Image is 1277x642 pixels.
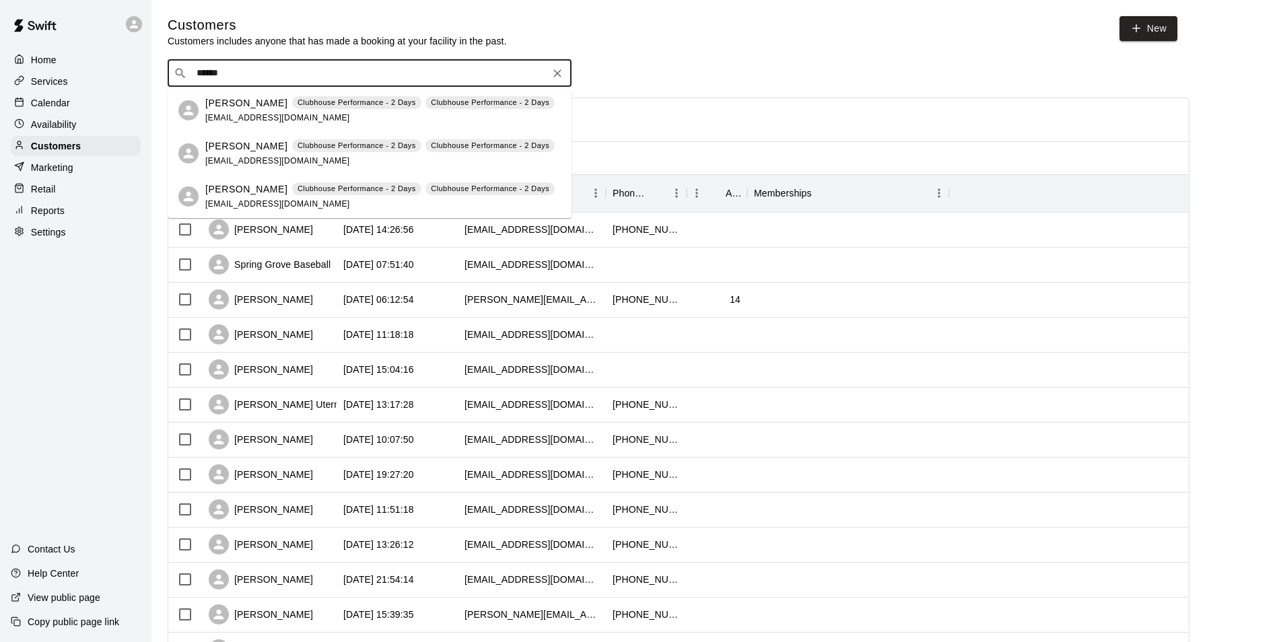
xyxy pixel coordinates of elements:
div: Age [726,174,740,212]
div: jwmcmahon4@gmail.com [464,223,599,236]
div: Phone Number [606,174,687,212]
button: Menu [586,183,606,203]
div: [PERSON_NAME] [209,359,313,380]
div: president@springgrovebaseball.com [464,258,599,271]
a: New [1119,16,1177,41]
div: Caleb Harner [178,186,199,207]
p: Calendar [31,96,70,110]
div: [PERSON_NAME] [209,499,313,520]
h5: Customers [168,16,507,34]
div: Age [687,174,747,212]
a: Calendar [11,93,141,113]
p: Services [31,75,68,88]
div: brandylmartin201@gmail.com [464,573,599,586]
p: [PERSON_NAME] [205,139,287,153]
p: View public page [28,591,100,604]
div: 2025-07-10 15:39:35 [343,608,414,621]
div: 2025-07-21 19:27:20 [343,468,414,481]
p: Clubhouse Performance - 2 Days [298,183,416,194]
p: Reports [31,204,65,217]
div: tylerfields51@gmail.com [464,433,599,446]
p: Clubhouse Performance - 2 Days [431,140,549,151]
a: Availability [11,114,141,135]
div: [PERSON_NAME] [209,429,313,450]
div: Settings [11,222,141,242]
div: +17175217093 [613,573,680,586]
a: Home [11,50,141,70]
span: [EMAIL_ADDRESS][DOMAIN_NAME] [205,113,350,122]
div: christopher.tawney@kloeckner.com [464,293,599,306]
div: Marketing [11,157,141,178]
div: [PERSON_NAME] [209,534,313,555]
p: Copy public page link [28,615,119,629]
span: [EMAIL_ADDRESS][DOMAIN_NAME] [205,156,350,166]
div: corydonahue@hotmail.com [464,468,599,481]
p: Clubhouse Performance - 2 Days [431,183,549,194]
button: Sort [707,184,726,203]
div: [PERSON_NAME] Utermahlen [209,394,366,415]
div: 2025-07-21 11:51:18 [343,503,414,516]
button: Menu [666,183,687,203]
a: Services [11,71,141,92]
div: [PERSON_NAME] [209,604,313,625]
div: Memberships [754,174,812,212]
div: Phone Number [613,174,648,212]
div: 2025-07-22 10:07:50 [343,433,414,446]
div: 2025-07-16 13:26:12 [343,538,414,551]
div: pennington.heather729@gmail.com [464,608,599,621]
div: Micah Harner [178,143,199,164]
div: 14 [730,293,740,306]
div: +17174348148 [613,293,680,306]
button: Clear [548,64,567,83]
button: Menu [929,183,949,203]
div: +12406268823 [613,398,680,411]
div: +17173536941 [613,433,680,446]
div: 2025-08-06 06:12:54 [343,293,414,306]
div: +17176540700 [613,468,680,481]
div: +14439294376 [613,608,680,621]
div: 2025-08-10 14:26:56 [343,223,414,236]
button: Menu [687,183,707,203]
div: [PERSON_NAME] [209,464,313,485]
p: Settings [31,225,66,239]
div: Email [458,174,606,212]
div: 2025-07-25 13:17:28 [343,398,414,411]
div: +17175862457 [613,503,680,516]
div: +17175153575 [613,223,680,236]
div: ashley.whitmore90@yahoo.com [464,398,599,411]
div: jessestank@gmail.com [464,363,599,376]
div: courtneybaker35@yahoo.com [464,503,599,516]
p: Contact Us [28,542,75,556]
p: Customers includes anyone that has made a booking at your facility in the past. [168,34,507,48]
div: Jeff Harner [178,100,199,120]
div: 2025-07-31 15:04:16 [343,363,414,376]
p: [PERSON_NAME] [205,182,287,197]
a: Retail [11,179,141,199]
div: kkauffmann42@gmail.com [464,328,599,341]
span: [EMAIL_ADDRESS][DOMAIN_NAME] [205,199,350,209]
div: Search customers by name or email [168,60,572,87]
div: 2025-07-13 21:54:14 [343,573,414,586]
p: Retail [31,182,56,196]
div: [PERSON_NAME] [209,289,313,310]
div: cangeletti18@gmail.com [464,538,599,551]
div: Spring Grove Baseball [209,254,331,275]
p: Help Center [28,567,79,580]
p: Availability [31,118,77,131]
p: Customers [31,139,81,153]
button: Sort [648,184,666,203]
p: Marketing [31,161,73,174]
a: Customers [11,136,141,156]
p: Home [31,53,57,67]
div: [PERSON_NAME] [209,324,313,345]
p: [PERSON_NAME] [205,96,287,110]
a: Reports [11,201,141,221]
p: Clubhouse Performance - 2 Days [431,97,549,108]
div: 2025-08-05 11:18:18 [343,328,414,341]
